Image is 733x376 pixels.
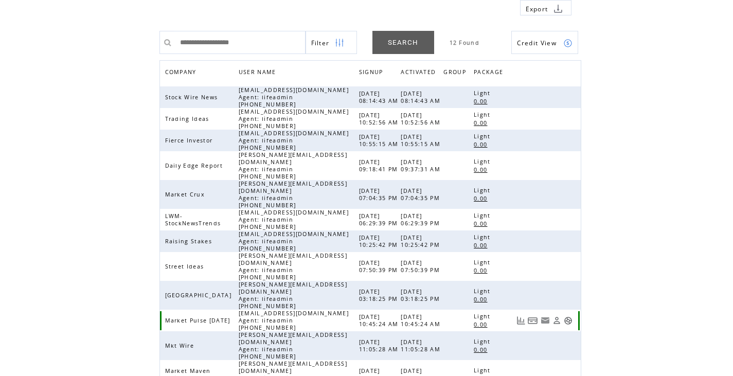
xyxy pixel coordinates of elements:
[401,288,442,302] span: [DATE] 03:18:25 PM
[474,295,492,303] a: 0.00
[474,187,493,194] span: Light
[474,267,490,274] span: 0.00
[165,292,235,299] span: [GEOGRAPHIC_DATA]
[401,187,442,202] span: [DATE] 07:04:35 PM
[474,266,492,275] a: 0.00
[474,220,490,227] span: 0.00
[401,66,438,81] span: ACTIVATED
[401,133,443,148] span: [DATE] 10:55:15 AM
[306,31,357,54] a: Filter
[239,230,349,252] span: [EMAIL_ADDRESS][DOMAIN_NAME] Agent: lifeadmin [PHONE_NUMBER]
[311,39,330,47] span: Show filters
[474,140,492,149] a: 0.00
[474,346,490,353] span: 0.00
[359,66,386,81] span: SIGNUP
[165,191,208,198] span: Market Crux
[359,288,401,302] span: [DATE] 03:18:25 PM
[165,66,199,81] span: COMPANY
[474,288,493,295] span: Light
[239,180,347,209] span: [PERSON_NAME][EMAIL_ADDRESS][DOMAIN_NAME] Agent: lifeadmin [PHONE_NUMBER]
[359,158,401,173] span: [DATE] 09:18:41 PM
[474,242,490,249] span: 0.00
[443,66,469,81] span: GROUP
[165,162,226,169] span: Daily Edge Report
[401,66,441,81] a: ACTIVATED
[401,338,443,353] span: [DATE] 11:05:28 AM
[474,97,492,105] a: 0.00
[474,320,492,329] a: 0.00
[401,234,442,248] span: [DATE] 10:25:42 PM
[165,342,197,349] span: Mkt Wire
[474,194,492,203] a: 0.00
[401,90,443,104] span: [DATE] 08:14:43 AM
[239,108,349,130] span: [EMAIL_ADDRESS][DOMAIN_NAME] Agent: lifeadmin [PHONE_NUMBER]
[359,212,401,227] span: [DATE] 06:29:39 PM
[359,234,401,248] span: [DATE] 10:25:42 PM
[474,133,493,140] span: Light
[553,4,563,13] img: download.png
[474,338,493,345] span: Light
[474,66,506,81] span: PACKAGE
[474,66,508,81] a: PACKAGE
[165,238,215,245] span: Raising Stakes
[563,39,573,48] img: credits.png
[239,252,347,281] span: [PERSON_NAME][EMAIL_ADDRESS][DOMAIN_NAME] Agent: lifeadmin [PHONE_NUMBER]
[474,158,493,165] span: Light
[443,66,471,81] a: GROUP
[474,296,490,303] span: 0.00
[401,259,442,274] span: [DATE] 07:50:39 PM
[359,68,386,75] a: SIGNUP
[239,281,347,310] span: [PERSON_NAME][EMAIL_ADDRESS][DOMAIN_NAME] Agent: lifeadmin [PHONE_NUMBER]
[165,137,216,144] span: Fierce Investor
[239,209,349,230] span: [EMAIL_ADDRESS][DOMAIN_NAME] Agent: lifeadmin [PHONE_NUMBER]
[474,111,493,118] span: Light
[474,212,493,219] span: Light
[401,112,443,126] span: [DATE] 10:52:56 AM
[528,316,538,325] a: View Bills
[474,195,490,202] span: 0.00
[474,234,493,241] span: Light
[474,321,490,328] span: 0.00
[359,313,401,328] span: [DATE] 10:45:24 AM
[474,165,492,174] a: 0.00
[359,187,401,202] span: [DATE] 07:04:35 PM
[165,68,199,75] a: COMPANY
[239,130,349,151] span: [EMAIL_ADDRESS][DOMAIN_NAME] Agent: lifeadmin [PHONE_NUMBER]
[165,115,212,122] span: Trading Ideas
[450,39,480,46] span: 12 Found
[239,310,349,331] span: [EMAIL_ADDRESS][DOMAIN_NAME] Agent: lifeadmin [PHONE_NUMBER]
[564,316,573,325] a: Support
[552,316,561,325] a: View Profile
[239,331,347,360] span: [PERSON_NAME][EMAIL_ADDRESS][DOMAIN_NAME] Agent: lifeadmin [PHONE_NUMBER]
[474,345,492,354] a: 0.00
[474,313,493,320] span: Light
[474,89,493,97] span: Light
[335,31,344,55] img: filters.png
[239,86,349,108] span: [EMAIL_ADDRESS][DOMAIN_NAME] Agent: lifeadmin [PHONE_NUMBER]
[239,68,279,75] a: USER NAME
[165,212,224,227] span: LWM-StockNewsTrends
[474,219,492,228] a: 0.00
[474,241,492,249] a: 0.00
[359,259,401,274] span: [DATE] 07:50:39 PM
[359,133,401,148] span: [DATE] 10:55:15 AM
[474,141,490,148] span: 0.00
[359,338,401,353] span: [DATE] 11:05:28 AM
[239,66,279,81] span: USER NAME
[401,212,442,227] span: [DATE] 06:29:39 PM
[474,367,493,374] span: Light
[372,31,434,54] a: SEARCH
[165,317,233,324] span: Market Pulse [DATE]
[474,259,493,266] span: Light
[165,263,207,270] span: Street Ideas
[401,158,443,173] span: [DATE] 09:37:31 AM
[511,31,578,54] a: Credit View
[474,98,490,105] span: 0.00
[165,94,221,101] span: Stock Wire News
[526,5,548,13] span: Export to csv file
[474,119,490,127] span: 0.00
[517,39,557,47] span: Show Credits View
[401,313,443,328] span: [DATE] 10:45:24 AM
[541,316,550,325] a: Resend welcome email to this user
[474,166,490,173] span: 0.00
